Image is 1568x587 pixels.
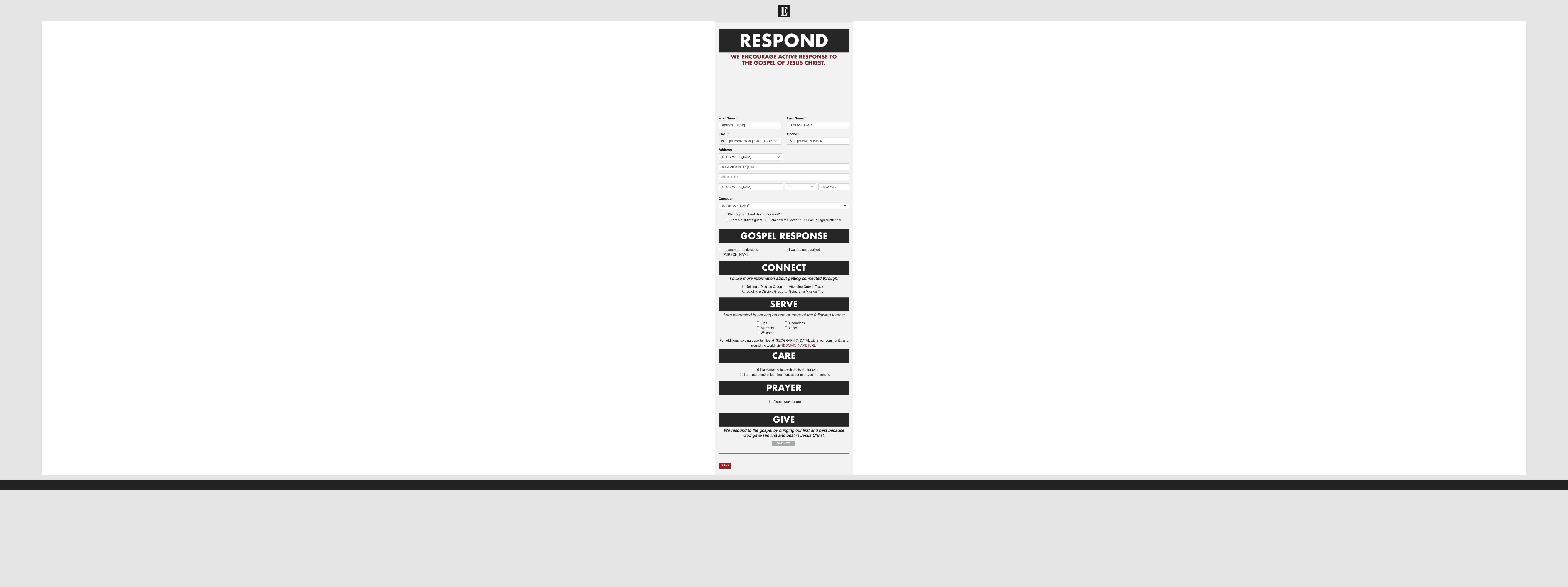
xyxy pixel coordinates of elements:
[719,148,732,152] label: Address
[719,228,849,247] img: GospelResponseBLK.png
[761,326,774,330] span: Students
[719,348,849,366] img: Care.png
[719,173,849,180] input: Address Line 2
[770,218,801,223] span: I am new to Eleven22
[740,373,743,376] input: I am interested in learning more about marriage mentorship
[752,368,754,371] input: I'd like someone to reach out to me for care
[772,441,795,446] a: Give Now
[789,289,823,294] span: Going on a Mission Trip
[719,297,849,320] img: Serve2.png
[721,154,777,161] span: [GEOGRAPHIC_DATA]
[756,368,818,371] span: I'd like someone to reach out to me for care
[785,326,787,329] input: Other
[719,163,849,170] input: Address Line 1
[773,400,801,403] span: Please pray for me
[789,321,805,326] span: Operations
[723,247,783,257] span: I recently surrendered to [PERSON_NAME]
[804,219,807,221] input: I am a regular attender
[757,331,759,334] input: Welcome
[719,380,849,398] img: Prayer.png
[818,183,850,190] input: Zip
[789,247,820,252] span: I want to get baptized
[719,26,849,69] img: RespondCardHeader.png
[785,248,787,251] input: I want to get baptized
[719,463,731,469] a: Submit
[765,219,768,221] input: I am new to Eleven22
[782,344,817,347] a: [DOMAIN_NAME][URL]
[808,218,841,223] span: I am a regular attender
[744,373,830,376] span: I am interested in learning more about marriage mentorship
[757,326,759,329] input: Students
[719,248,721,251] input: I recently surrendered to [PERSON_NAME]
[731,218,762,223] span: I am a first-time guest
[761,330,774,335] span: Welcome
[719,260,849,284] img: Connect.png
[787,132,799,137] label: Phone
[789,284,823,289] span: Attending Growth Track
[719,116,738,121] label: First Name
[727,219,729,221] input: I am a first-time guest
[785,321,787,324] input: Operations
[789,326,797,330] span: Other
[719,196,734,201] label: Campus
[757,321,759,324] input: Kids
[719,183,783,190] input: City
[761,321,767,326] span: Kids
[719,132,729,137] label: Email
[769,400,772,403] input: Please pray for me
[785,290,787,293] input: Going on a Mission Trip
[746,289,783,294] span: Leading a Disciple Group
[746,284,782,289] span: Joining a Disciple Group
[778,5,790,17] img: Church of Eleven22 Logo
[785,285,787,288] input: Attending Growth Track
[719,338,849,348] div: For additional serving opportunities at [GEOGRAPHIC_DATA], within our community, and around the w...
[727,212,782,217] label: Which option best describes you?
[787,116,806,121] label: Last Name
[719,412,849,441] img: Give.png
[742,285,745,288] input: Joining a Disciple Group
[742,290,745,293] input: Leading a Disciple Group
